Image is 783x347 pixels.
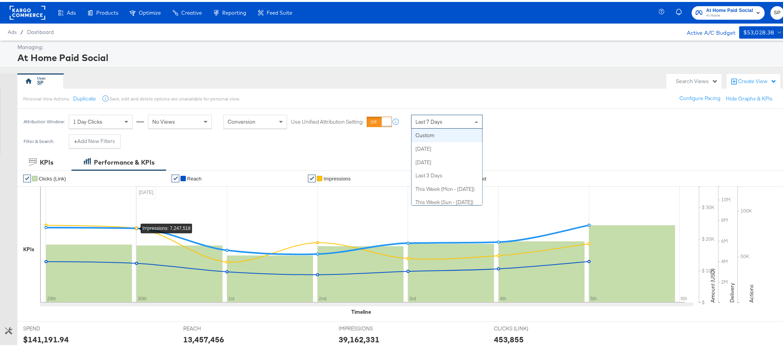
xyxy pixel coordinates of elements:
[172,173,179,180] a: ✔
[69,133,121,146] button: +Add New Filters
[183,323,241,330] span: REACH
[73,116,102,123] span: 1 Day Clicks
[23,244,34,251] div: KPIs
[23,117,65,122] div: Attribution Window:
[676,76,718,83] div: Search Views
[412,180,482,194] div: This Week (Mon - [DATE])
[37,77,44,85] div: SP
[222,8,246,14] span: Reporting
[152,116,175,123] span: No Views
[23,173,31,180] a: ✔
[23,323,81,330] span: SPEND
[39,174,66,180] span: Clicks (Link)
[17,27,27,33] span: /
[729,281,735,301] text: Delivery
[415,116,443,123] span: Last 7 Days
[323,174,351,180] span: Impressions
[8,27,17,33] span: Ads
[267,8,292,14] span: Feed Suite
[339,323,397,330] span: IMPRESSIONS
[96,8,118,14] span: Products
[73,93,96,100] button: Duplicate
[692,4,765,18] button: At Home Paid SocialAt Home
[412,127,482,140] div: Custom
[748,282,755,301] text: Actions
[228,116,255,123] span: Conversion
[494,332,524,343] div: 453,855
[709,267,716,301] text: Amount (USD)
[351,306,371,314] div: Timeline
[181,8,202,14] span: Creative
[774,7,781,15] span: SP
[726,93,773,100] button: Hide Graphs & KPIs
[339,332,380,343] div: 39,162,331
[183,332,224,343] div: 13,457,456
[412,167,482,180] div: Last 3 Days
[109,94,240,100] div: Save, edit and delete options are unavailable for personal view.
[738,76,777,83] div: Create View
[74,136,77,143] strong: +
[412,140,482,154] div: [DATE]
[706,11,753,17] span: At Home
[412,194,482,207] div: This Week (Sun - [DATE])
[94,156,155,165] div: Performance & KPIs
[17,49,782,62] div: At Home Paid Social
[67,8,76,14] span: Ads
[40,156,53,165] div: KPIs
[679,24,735,36] div: Active A/C Budget
[412,154,482,167] div: [DATE]
[674,90,726,104] button: Configure Pacing
[27,27,54,33] a: Dashboard
[187,174,202,180] span: Reach
[23,332,69,343] div: $141,191.94
[743,26,774,36] div: $53,028.38
[494,323,552,330] span: CLICKS (LINK)
[17,42,782,49] div: Managing:
[291,116,364,124] label: Use Unified Attribution Setting:
[23,94,70,100] div: Personal View Actions:
[139,8,161,14] span: Optimize
[23,137,54,142] div: Filter & Search:
[706,5,753,13] span: At Home Paid Social
[308,173,316,180] a: ✔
